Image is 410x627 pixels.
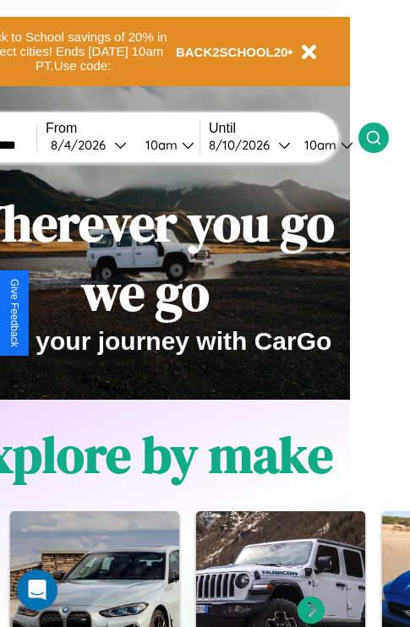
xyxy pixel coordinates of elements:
div: 10am [137,137,182,153]
button: 8/4/2026 [46,136,132,154]
button: 10am [291,136,358,154]
div: Open Intercom Messenger [17,570,57,610]
label: Until [209,121,358,136]
label: From [46,121,200,136]
button: 10am [132,136,200,154]
div: 10am [296,137,341,153]
div: 8 / 4 / 2026 [51,137,114,153]
b: BACK2SCHOOL20 [176,45,288,59]
div: Give Feedback [8,279,20,347]
div: 8 / 10 / 2026 [209,137,278,153]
